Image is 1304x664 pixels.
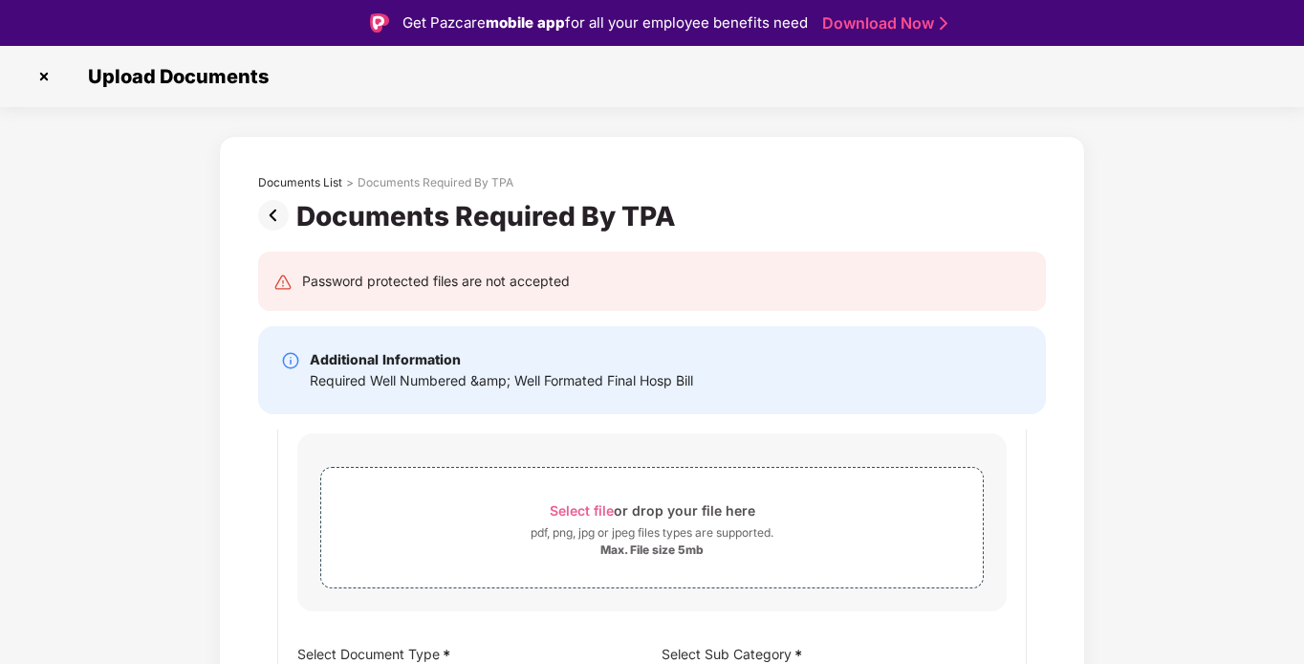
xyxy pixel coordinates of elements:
[486,13,565,32] strong: mobile app
[258,200,296,231] img: svg+xml;base64,PHN2ZyBpZD0iUHJldi0zMngzMiIgeG1sbnM9Imh0dHA6Ly93d3cudzMub3JnLzIwMDAvc3ZnIiB3aWR0aD...
[302,271,570,292] div: Password protected files are not accepted
[358,175,513,190] div: Documents Required By TPA
[550,498,755,523] div: or drop your file here
[531,523,773,542] div: pdf, png, jpg or jpeg files types are supported.
[822,13,942,33] a: Download Now
[940,13,947,33] img: Stroke
[600,542,704,558] div: Max. File size 5mb
[310,370,693,391] div: Required Well Numbered &amp; Well Formated Final Hosp Bill
[281,351,300,370] img: svg+xml;base64,PHN2ZyBpZD0iSW5mby0yMHgyMCIgeG1sbnM9Imh0dHA6Ly93d3cudzMub3JnLzIwMDAvc3ZnIiB3aWR0aD...
[273,273,293,292] img: svg+xml;base64,PHN2ZyB4bWxucz0iaHR0cDovL3d3dy53My5vcmcvMjAwMC9zdmciIHdpZHRoPSIyNCIgaGVpZ2h0PSIyNC...
[258,175,342,190] div: Documents List
[346,175,354,190] div: >
[29,61,59,92] img: svg+xml;base64,PHN2ZyBpZD0iQ3Jvc3MtMzJ4MzIiIHhtbG5zPSJodHRwOi8vd3d3LnczLm9yZy8yMDAwL3N2ZyIgd2lkdG...
[310,351,461,367] b: Additional Information
[550,502,614,519] span: Select file
[69,65,278,88] span: Upload Documents
[321,482,983,573] span: Select fileor drop your file herepdf, png, jpg or jpeg files types are supported.Max. File size 5mb
[296,200,684,232] div: Documents Required By TPA
[370,13,389,33] img: Logo
[402,11,808,34] div: Get Pazcare for all your employee benefits need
